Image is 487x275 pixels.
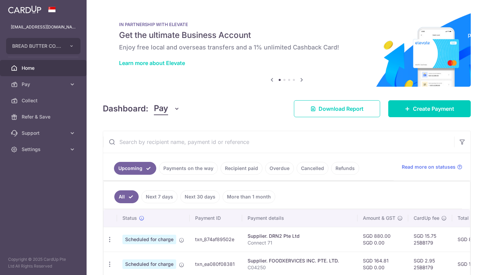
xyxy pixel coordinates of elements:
div: Supplier. DRN2 Pte Ltd [248,233,352,239]
span: Status [122,215,137,221]
div: Supplier. FOODXERVICES INC. PTE. LTD. [248,257,352,264]
span: Create Payment [413,105,454,113]
button: BREAD BUTTER CO. PRIVATE LIMITED [6,38,80,54]
span: Scheduled for charge [122,259,176,269]
p: IN PARTNERSHIP WITH ELEVATE [119,22,455,27]
span: BREAD BUTTER CO. PRIVATE LIMITED [12,43,62,49]
p: Connect 71 [248,239,352,246]
h6: Enjoy free local and overseas transfers and a 1% unlimited Cashback Card! [119,43,455,51]
span: Settings [22,146,66,153]
p: [EMAIL_ADDRESS][DOMAIN_NAME] [11,24,76,30]
a: Cancelled [297,162,328,175]
a: Refunds [331,162,359,175]
span: Support [22,130,66,136]
td: txn_874af89502e [190,227,242,252]
a: All [114,190,139,203]
th: Payment ID [190,209,242,227]
td: SGD 15.75 25BB179 [408,227,452,252]
input: Search by recipient name, payment id or reference [103,131,454,153]
h4: Dashboard: [103,103,148,115]
a: Next 30 days [180,190,220,203]
a: Recipient paid [221,162,262,175]
span: CardUp fee [414,215,439,221]
span: Read more on statuses [402,164,456,170]
a: Payments on the way [159,162,218,175]
span: Amount & GST [363,215,395,221]
a: Upcoming [114,162,156,175]
a: Learn more about Elevate [119,60,185,66]
button: Pay [154,102,180,115]
a: More than 1 month [223,190,275,203]
span: Refer & Save [22,113,66,120]
td: SGD 880.00 SGD 0.00 [357,227,408,252]
span: Collect [22,97,66,104]
span: Home [22,65,66,71]
h5: Get the ultimate Business Account [119,30,455,41]
img: CardUp [8,5,41,14]
span: Download Report [319,105,364,113]
span: Total amt. [458,215,480,221]
a: Overdue [265,162,294,175]
span: Pay [154,102,168,115]
a: Next 7 days [141,190,178,203]
p: C04250 [248,264,352,271]
img: Renovation banner [103,11,471,87]
span: Scheduled for charge [122,235,176,244]
th: Payment details [242,209,357,227]
span: Pay [22,81,66,88]
a: Read more on statuses [402,164,462,170]
a: Download Report [294,100,380,117]
a: Create Payment [388,100,471,117]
